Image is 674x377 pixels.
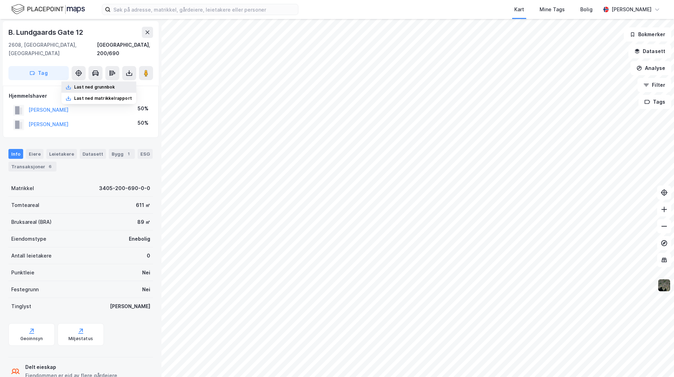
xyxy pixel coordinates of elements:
iframe: Chat Widget [639,343,674,377]
div: 50% [138,119,148,127]
button: Filter [637,78,671,92]
button: Tag [8,66,69,80]
div: Bygg [109,149,135,159]
div: 611 ㎡ [136,201,150,209]
div: Eiendomstype [11,235,46,243]
div: Leietakere [46,149,77,159]
div: Transaksjoner [8,162,57,171]
div: Hjemmelshaver [9,92,153,100]
div: Last ned matrikkelrapport [74,96,132,101]
div: Antall leietakere [11,252,52,260]
div: B. Lundgaards Gate 12 [8,27,85,38]
div: 1 [125,150,132,157]
div: 2608, [GEOGRAPHIC_DATA], [GEOGRAPHIC_DATA] [8,41,97,58]
div: [PERSON_NAME] [612,5,652,14]
div: [GEOGRAPHIC_DATA], 200/690 [97,41,153,58]
div: Info [8,149,23,159]
div: Geoinnsyn [20,336,43,342]
div: [PERSON_NAME] [110,302,150,311]
input: Søk på adresse, matrikkel, gårdeiere, leietakere eller personer [111,4,298,15]
div: Enebolig [129,235,150,243]
div: Tinglyst [11,302,31,311]
div: Kart [514,5,524,14]
button: Datasett [628,44,671,58]
button: Analyse [630,61,671,75]
div: Nei [142,285,150,294]
div: Miljøstatus [68,336,93,342]
div: Nei [142,268,150,277]
div: Datasett [80,149,106,159]
div: Tomteareal [11,201,39,209]
div: 50% [138,104,148,113]
div: ESG [138,149,153,159]
div: Matrikkel [11,184,34,193]
div: Delt eieskap [25,363,117,371]
div: Bolig [580,5,593,14]
div: 89 ㎡ [137,218,150,226]
div: 3405-200-690-0-0 [99,184,150,193]
button: Tags [639,95,671,109]
div: Festegrunn [11,285,39,294]
div: Punktleie [11,268,34,277]
div: Last ned grunnbok [74,84,115,90]
div: Eiere [26,149,44,159]
img: logo.f888ab2527a4732fd821a326f86c7f29.svg [11,3,85,15]
div: 0 [147,252,150,260]
img: 9k= [658,279,671,292]
button: Bokmerker [624,27,671,41]
div: Kontrollprogram for chat [639,343,674,377]
div: Mine Tags [540,5,565,14]
div: Bruksareal (BRA) [11,218,52,226]
div: 6 [47,163,54,170]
